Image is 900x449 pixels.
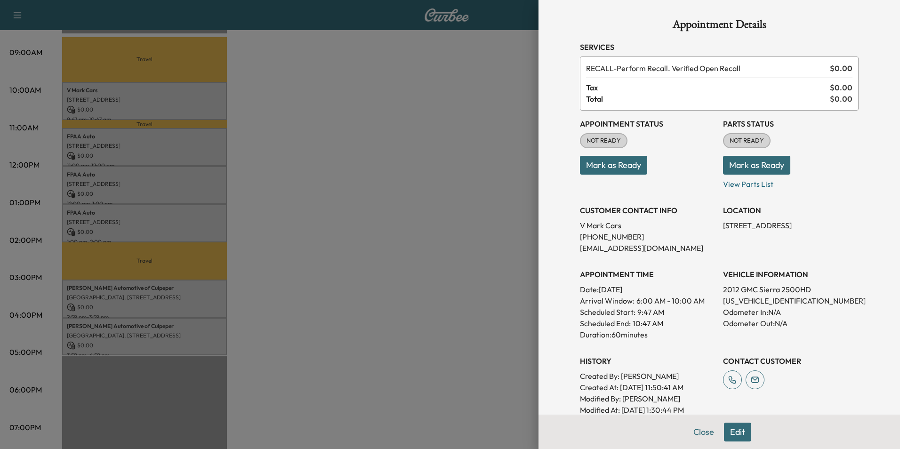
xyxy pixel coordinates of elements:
span: Perform Recall. Verified Open Recall [586,63,826,74]
h3: Appointment Status [580,118,715,129]
h3: Services [580,41,859,53]
span: $ 0.00 [830,82,852,93]
button: Mark as Ready [723,156,790,175]
h3: History [580,355,715,367]
h1: Appointment Details [580,19,859,34]
p: [US_VEHICLE_IDENTIFICATION_NUMBER] [723,295,859,306]
h3: CONTACT CUSTOMER [723,355,859,367]
button: Mark as Ready [580,156,647,175]
span: Tax [586,82,830,93]
p: Created By : [PERSON_NAME] [580,370,715,382]
span: Total [586,93,830,104]
p: Scheduled End: [580,318,631,329]
p: Arrival Window: [580,295,715,306]
p: Duration: 60 minutes [580,329,715,340]
p: Date: [DATE] [580,284,715,295]
p: [EMAIL_ADDRESS][DOMAIN_NAME] [580,242,715,254]
p: V Mark Cars [580,220,715,231]
p: 10:47 AM [633,318,663,329]
span: NOT READY [724,136,770,145]
span: NOT READY [581,136,627,145]
button: Edit [724,423,751,441]
p: View Parts List [723,175,859,190]
p: Odometer In: N/A [723,306,859,318]
p: Modified At : [DATE] 1:30:44 PM [580,404,715,416]
p: 2012 GMC Sierra 2500HD [723,284,859,295]
h3: VEHICLE INFORMATION [723,269,859,280]
h3: CUSTOMER CONTACT INFO [580,205,715,216]
p: Modified By : [PERSON_NAME] [580,393,715,404]
p: [PHONE_NUMBER] [580,231,715,242]
p: [STREET_ADDRESS] [723,220,859,231]
span: 6:00 AM - 10:00 AM [636,295,705,306]
span: $ 0.00 [830,63,852,74]
p: Scheduled Start: [580,306,635,318]
p: Odometer Out: N/A [723,318,859,329]
h3: LOCATION [723,205,859,216]
button: Close [687,423,720,441]
h3: Parts Status [723,118,859,129]
p: 9:47 AM [637,306,664,318]
p: Created At : [DATE] 11:50:41 AM [580,382,715,393]
span: $ 0.00 [830,93,852,104]
h3: APPOINTMENT TIME [580,269,715,280]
